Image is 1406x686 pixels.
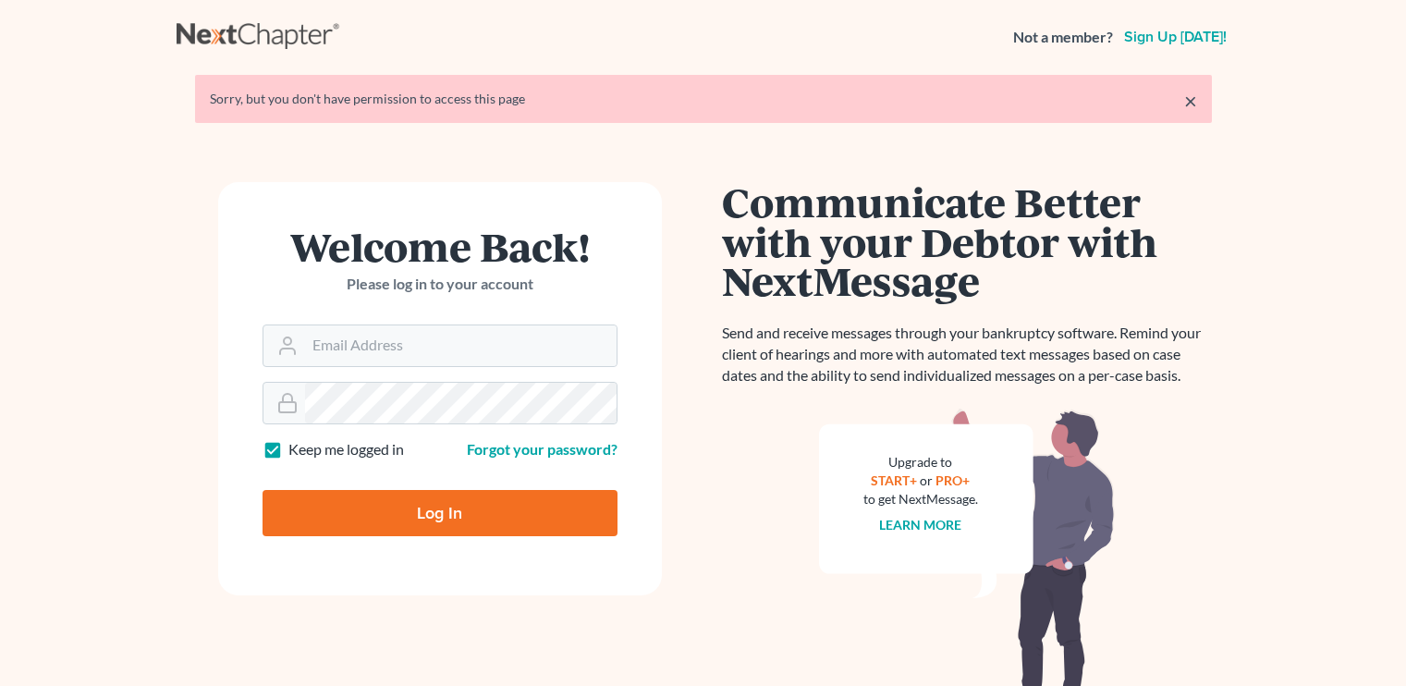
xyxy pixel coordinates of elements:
a: START+ [871,472,917,488]
a: Learn more [879,517,961,533]
span: or [920,472,933,488]
a: Sign up [DATE]! [1120,30,1230,44]
strong: Not a member? [1013,27,1113,48]
a: PRO+ [935,472,970,488]
a: Forgot your password? [467,440,617,458]
div: Upgrade to [863,453,978,472]
div: to get NextMessage. [863,490,978,508]
a: × [1184,90,1197,112]
div: Sorry, but you don't have permission to access this page [210,90,1197,108]
label: Keep me logged in [288,439,404,460]
p: Send and receive messages through your bankruptcy software. Remind your client of hearings and mo... [722,323,1212,386]
h1: Communicate Better with your Debtor with NextMessage [722,182,1212,300]
input: Log In [263,490,617,536]
h1: Welcome Back! [263,227,617,266]
input: Email Address [305,325,617,366]
p: Please log in to your account [263,274,617,295]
